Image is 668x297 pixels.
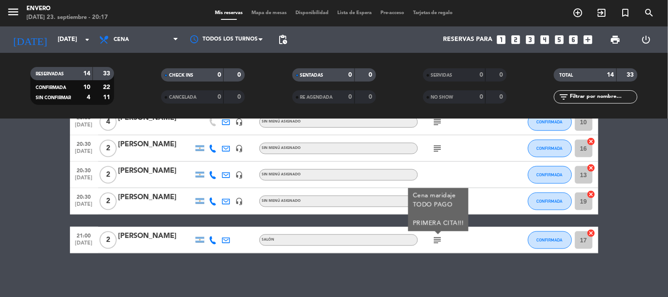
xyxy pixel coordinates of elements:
strong: 0 [499,94,505,100]
i: subject [432,117,443,127]
strong: 0 [369,94,374,100]
span: CONFIRMADA [537,199,563,204]
strong: 0 [480,94,483,100]
span: [DATE] [73,148,95,159]
div: Envero [26,4,108,13]
span: CONFIRMADA [36,85,66,90]
i: add_circle_outline [573,7,583,18]
span: Disponibilidad [291,11,333,15]
span: 2 [100,193,117,210]
span: Sin menú asignado [262,146,301,150]
i: menu [7,5,20,19]
span: Pre-acceso [376,11,409,15]
button: CONFIRMADA [528,140,572,157]
span: 20:30 [73,138,95,148]
i: power_settings_new [641,34,651,45]
span: CONFIRMADA [537,119,563,124]
i: looks_5 [554,34,565,45]
strong: 0 [499,72,505,78]
button: CONFIRMADA [528,193,572,210]
span: SENTADAS [300,73,324,78]
strong: 0 [218,94,221,100]
span: Cena [114,37,129,43]
span: 20:30 [73,191,95,201]
span: Sin menú asignado [262,120,301,123]
span: [DATE] [73,201,95,212]
i: subject [432,235,443,245]
i: exit_to_app [597,7,607,18]
span: CANCELADA [169,95,196,100]
i: search [644,7,655,18]
div: [PERSON_NAME] [118,230,193,242]
span: 2 [100,166,117,184]
i: cancel [587,137,596,146]
i: subject [432,143,443,154]
span: RE AGENDADA [300,95,333,100]
i: headset_mic [236,197,244,205]
span: 21:00 [73,230,95,240]
span: CONFIRMADA [537,238,563,242]
strong: 4 [87,94,90,100]
i: cancel [587,229,596,238]
div: [PERSON_NAME] [118,139,193,150]
i: cancel [587,163,596,172]
i: headset_mic [236,118,244,126]
i: headset_mic [236,171,244,179]
span: CHECK INS [169,73,193,78]
span: pending_actions [277,34,288,45]
span: Tarjetas de regalo [409,11,458,15]
i: looks_3 [524,34,536,45]
button: CONFIRMADA [528,231,572,249]
strong: 0 [480,72,483,78]
span: Reservas para [443,36,492,43]
span: TOTAL [559,73,573,78]
span: Lista de Espera [333,11,376,15]
strong: 0 [369,72,374,78]
i: headset_mic [236,145,244,152]
button: menu [7,5,20,22]
strong: 0 [218,72,221,78]
input: Filtrar por nombre... [569,92,637,102]
div: [DATE] 23. septiembre - 20:17 [26,13,108,22]
span: [DATE] [73,175,95,185]
span: Salón [262,238,275,241]
span: SERVIDAS [431,73,453,78]
div: [PERSON_NAME] [118,192,193,203]
strong: 14 [607,72,614,78]
span: [DATE] [73,122,95,132]
i: looks_6 [568,34,579,45]
strong: 14 [83,71,90,77]
button: CONFIRMADA [528,113,572,131]
span: print [610,34,621,45]
div: LOG OUT [631,26,661,53]
i: [DATE] [7,30,53,49]
span: RESERVADAS [36,72,64,76]
i: filter_list [558,92,569,102]
strong: 0 [238,72,243,78]
i: looks_one [495,34,507,45]
i: arrow_drop_down [82,34,92,45]
strong: 33 [103,71,112,77]
i: turned_in_not [620,7,631,18]
i: looks_two [510,34,521,45]
span: [DATE] [73,240,95,250]
span: 2 [100,140,117,157]
i: add_box [583,34,594,45]
span: Mis reservas [210,11,247,15]
strong: 0 [349,72,352,78]
strong: 11 [103,94,112,100]
i: cancel [587,190,596,199]
span: NO SHOW [431,95,454,100]
strong: 22 [103,84,112,90]
span: 4 [100,113,117,131]
span: 2 [100,231,117,249]
strong: 33 [627,72,636,78]
span: Mapa de mesas [247,11,291,15]
span: Sin menú asignado [262,199,301,203]
i: looks_4 [539,34,550,45]
span: SIN CONFIRMAR [36,96,71,100]
span: 20:30 [73,165,95,175]
span: CONFIRMADA [537,172,563,177]
button: CONFIRMADA [528,166,572,184]
div: Cena maridaje TODO PAGO PRIMERA CITA!!! [413,191,464,228]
